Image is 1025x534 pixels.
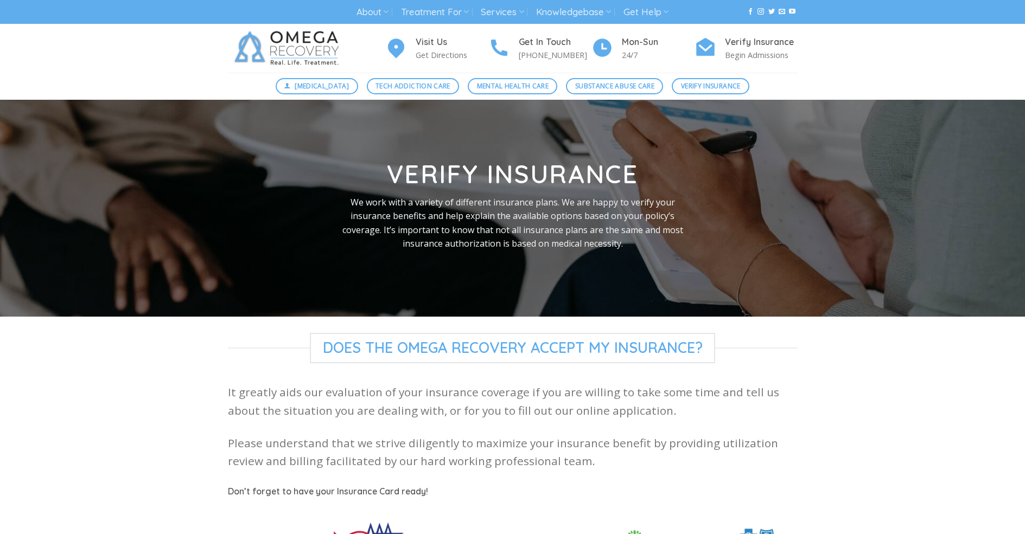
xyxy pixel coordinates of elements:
strong: Verify Insurance [387,158,638,190]
p: 24/7 [622,49,695,61]
a: Send us an email [779,8,785,16]
h4: Visit Us [416,35,488,49]
a: About [356,2,389,22]
a: Substance Abuse Care [566,78,663,94]
a: Verify Insurance [672,78,749,94]
img: Omega Recovery [228,24,350,73]
span: Does The Omega Recovery Accept My Insurance? [310,333,716,363]
a: Mental Health Care [468,78,557,94]
span: Substance Abuse Care [575,81,654,91]
a: Services [481,2,524,22]
p: Get Directions [416,49,488,61]
p: We work with a variety of different insurance plans. We are happy to verify your insurance benefi... [337,196,689,251]
a: Follow on Twitter [768,8,775,16]
a: Tech Addiction Care [367,78,460,94]
a: Knowledgebase [536,2,611,22]
span: [MEDICAL_DATA] [295,81,349,91]
span: Mental Health Care [477,81,549,91]
h4: Verify Insurance [725,35,798,49]
a: [MEDICAL_DATA] [276,78,358,94]
a: Get In Touch [PHONE_NUMBER] [488,35,591,62]
h4: Get In Touch [519,35,591,49]
h4: Mon-Sun [622,35,695,49]
a: Verify Insurance Begin Admissions [695,35,798,62]
a: Follow on YouTube [789,8,795,16]
p: Please understand that we strive diligently to maximize your insurance benefit by providing utili... [228,434,798,471]
a: Treatment For [401,2,469,22]
a: Follow on Facebook [747,8,754,16]
a: Follow on Instagram [757,8,764,16]
span: Tech Addiction Care [375,81,450,91]
a: Visit Us Get Directions [385,35,488,62]
p: [PHONE_NUMBER] [519,49,591,61]
span: Verify Insurance [681,81,741,91]
a: Get Help [623,2,669,22]
p: It greatly aids our evaluation of your insurance coverage if you are willing to take some time an... [228,383,798,420]
h5: Don’t forget to have your Insurance Card ready! [228,485,798,499]
p: Begin Admissions [725,49,798,61]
